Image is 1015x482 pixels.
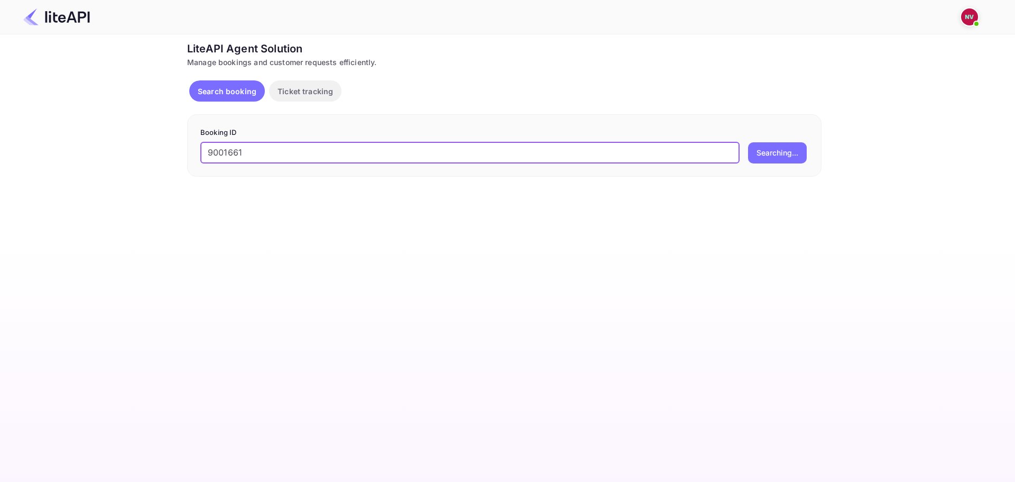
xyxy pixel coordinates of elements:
[198,86,256,97] p: Search booking
[187,57,822,68] div: Manage bookings and customer requests efficiently.
[278,86,333,97] p: Ticket tracking
[200,128,808,138] p: Booking ID
[200,142,740,163] input: Enter Booking ID (e.g., 63782194)
[961,8,978,25] img: Nicholas Valbusa
[23,8,90,25] img: LiteAPI Logo
[187,41,822,57] div: LiteAPI Agent Solution
[748,142,807,163] button: Searching...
